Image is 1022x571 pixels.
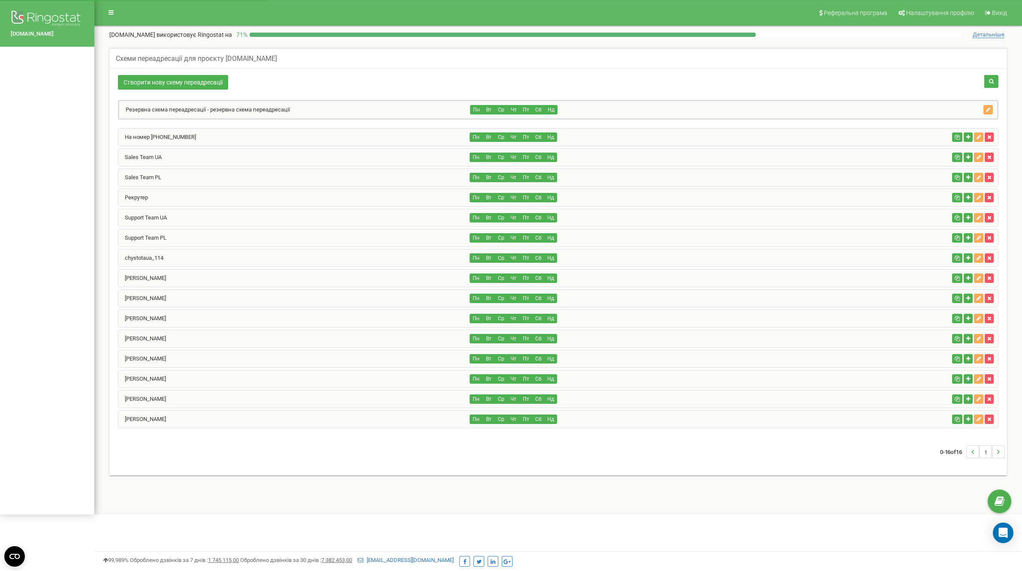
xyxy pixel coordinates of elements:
button: Пт [519,193,532,202]
button: Редагувати схему [974,294,983,303]
a: [DOMAIN_NAME] [11,30,84,38]
button: Пт [519,173,532,182]
button: Додати нову гілку переадресації [964,394,973,404]
button: Вт [482,314,495,323]
button: Вт [482,354,495,364]
button: Чт [507,213,520,222]
button: Редагувати схему [983,105,993,114]
button: Сб [532,294,545,303]
span: Детальніше [973,31,1004,38]
button: Пн [470,273,482,283]
button: Сб [532,132,545,142]
button: Ср [494,153,507,162]
button: Ср [494,132,507,142]
button: Додати нову гілку переадресації [964,213,973,222]
button: Копіювати схему [952,273,962,283]
a: Support Team PL [118,234,166,241]
button: Вилучити схему [985,294,994,303]
button: Вилучити схему [985,334,994,343]
button: Нд [544,193,557,202]
button: Сб [532,105,545,114]
button: Вт [482,394,495,404]
button: Вилучити схему [985,415,994,424]
button: Вилучити схему [985,233,994,243]
button: Пн [470,193,482,202]
button: Додати нову гілку переадресації [964,193,973,202]
button: Нд [544,213,557,222]
button: Копіювати схему [952,153,962,162]
a: [PERSON_NAME] [118,335,166,342]
button: Додати нову гілку переадресації [964,314,973,323]
button: Ср [494,233,507,243]
button: Вт [482,105,495,114]
button: Пошук схеми переадресації [984,75,998,88]
img: Ringostat logo [11,9,84,30]
button: Копіювати схему [952,294,962,303]
button: Редагувати схему [974,233,983,243]
button: Вт [482,132,495,142]
button: Вт [482,294,495,303]
button: Вт [482,374,495,384]
button: Вт [482,153,495,162]
button: Сб [532,374,545,384]
button: Сб [532,415,545,424]
button: Редагувати схему [974,314,983,323]
button: Редагувати схему [974,213,983,222]
button: Пн [470,294,482,303]
button: Сб [532,213,545,222]
button: Вт [482,253,495,263]
button: Пн [470,213,482,222]
button: Додати нову гілку переадресації [964,294,973,303]
button: Додати нову гілку переадресації [964,132,973,142]
a: [PERSON_NAME] [118,275,166,281]
button: Редагувати схему [974,354,983,364]
button: Вилучити схему [985,314,994,323]
button: Чт [507,374,520,384]
button: Сб [532,394,545,404]
button: Вт [482,415,495,424]
button: Редагувати схему [974,193,983,202]
button: Пт [520,105,533,114]
button: Пт [519,314,532,323]
button: Нд [545,105,558,114]
p: 71 % [232,30,250,39]
button: Сб [532,193,545,202]
button: Вилучити схему [985,273,994,283]
button: Нд [544,415,557,424]
button: Чт [507,294,520,303]
a: Створити нову схему переадресації [118,75,228,90]
button: Ср [494,273,507,283]
span: of [950,448,956,456]
button: Нд [544,253,557,263]
button: Сб [532,314,545,323]
button: Ср [494,334,507,343]
a: [PERSON_NAME] [118,376,166,382]
span: Вихід [992,9,1007,16]
button: Ср [494,354,507,364]
button: Пн [470,132,482,142]
button: Чт [507,253,520,263]
button: Вилучити схему [985,394,994,404]
button: Сб [532,153,545,162]
button: Нд [544,314,557,323]
button: Чт [507,314,520,323]
button: Пт [519,213,532,222]
button: Копіювати схему [952,394,962,404]
button: Пн [470,354,482,364]
button: Чт [507,193,520,202]
button: Копіювати схему [952,374,962,384]
button: Редагувати схему [974,334,983,343]
button: Сб [532,354,545,364]
button: Пн [470,105,483,114]
button: Копіювати схему [952,354,962,364]
a: На номер [PHONE_NUMBER] [118,134,196,140]
button: Пт [519,394,532,404]
button: Пн [470,153,482,162]
button: Вт [482,193,495,202]
button: Open CMP widget [4,546,25,567]
button: Ср [494,314,507,323]
button: Додати нову гілку переадресації [964,233,973,243]
a: [PERSON_NAME] [118,355,166,362]
button: Пн [470,253,482,263]
button: Пт [519,294,532,303]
